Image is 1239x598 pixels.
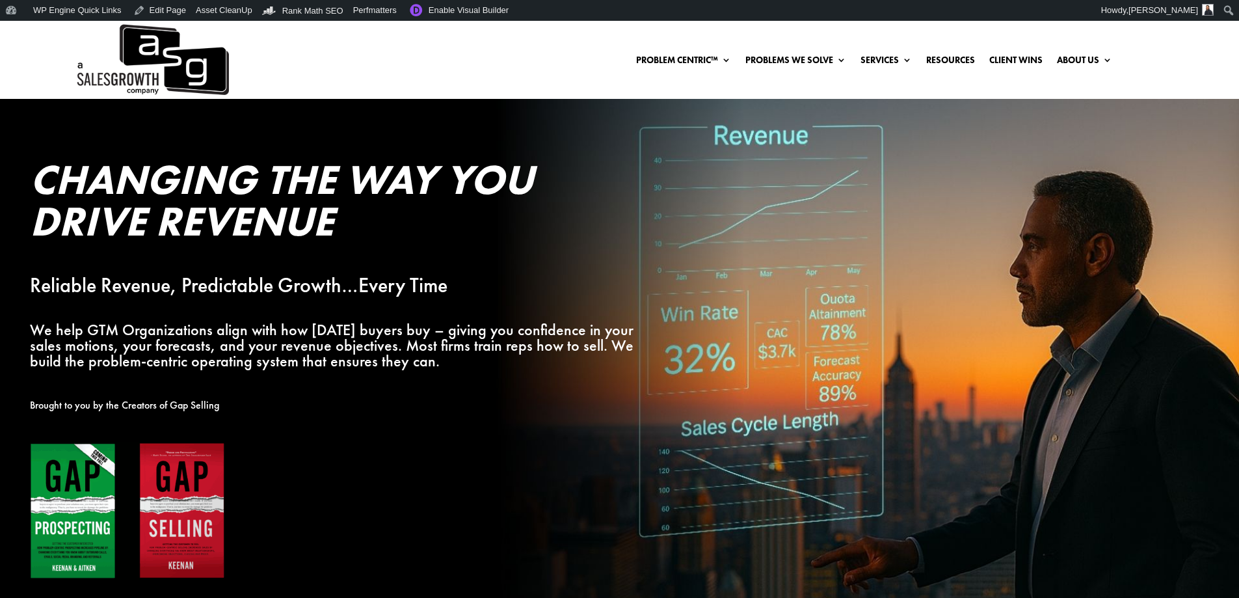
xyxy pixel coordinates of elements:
p: Brought to you by the Creators of Gap Selling [30,398,640,413]
p: Reliable Revenue, Predictable Growth…Every Time [30,278,640,293]
a: About Us [1057,55,1112,70]
a: A Sales Growth Company Logo [75,21,229,99]
span: Rank Math SEO [282,6,343,16]
h2: Changing the Way You Drive Revenue [30,159,640,249]
p: We help GTM Organizations align with how [DATE] buyers buy – giving you confidence in your sales ... [30,322,640,368]
img: ASG Co. Logo [75,21,229,99]
a: Problems We Solve [745,55,846,70]
span: [PERSON_NAME] [1128,5,1198,15]
a: Resources [926,55,975,70]
a: Services [860,55,912,70]
img: Gap Books [30,442,225,580]
a: Problem Centric™ [636,55,731,70]
a: Client Wins [989,55,1043,70]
